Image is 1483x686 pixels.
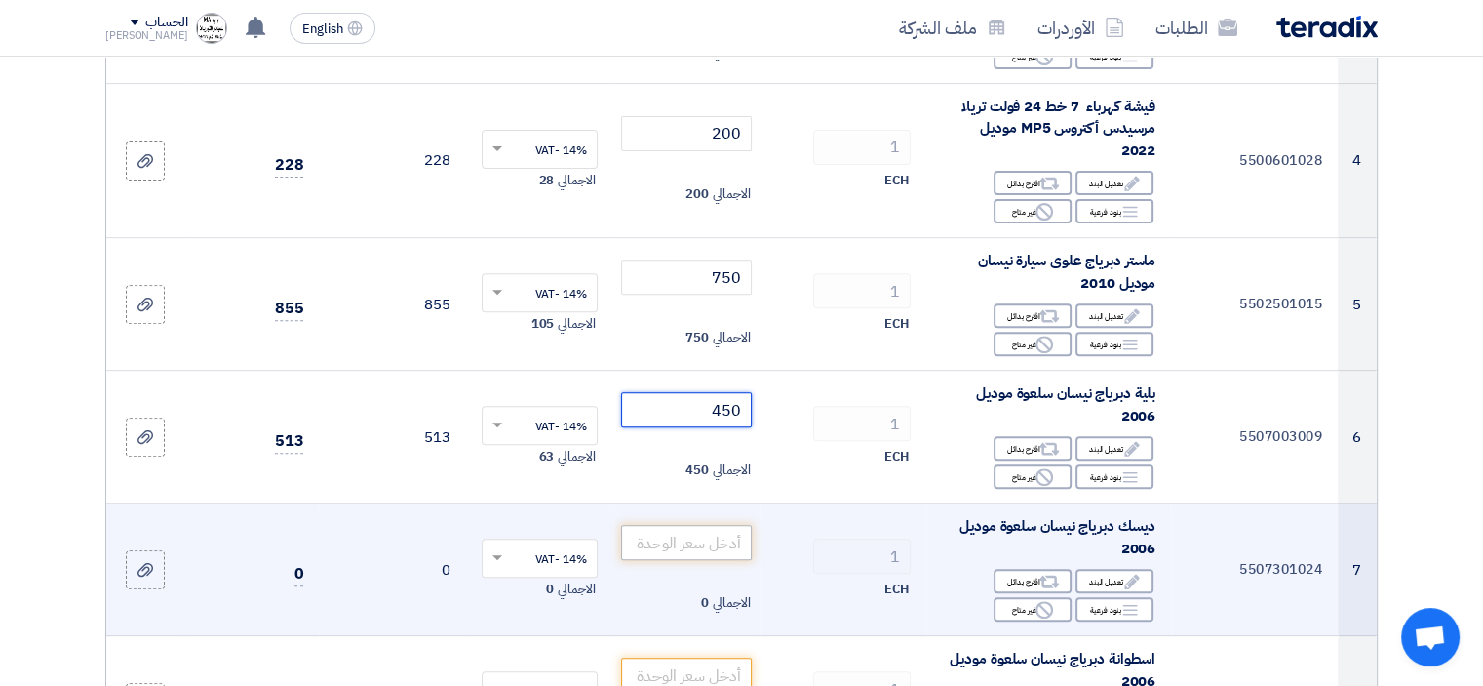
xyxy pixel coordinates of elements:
div: اقترح بدائل [994,569,1072,593]
span: 63 [539,447,555,466]
span: 513 [275,429,304,454]
td: 855 [319,238,466,371]
span: ECH [884,580,909,599]
div: بنود فرعية [1075,597,1153,622]
td: 5500601028 [1171,83,1338,238]
a: الطلبات [1140,5,1253,51]
span: 28 [539,171,555,190]
span: 750 [685,328,709,347]
div: الحساب [145,15,187,31]
div: غير متاح [994,597,1072,622]
input: أدخل سعر الوحدة [621,392,753,427]
div: بنود فرعية [1075,332,1153,356]
input: RFQ_STEP1.ITEMS.2.AMOUNT_TITLE [813,406,911,441]
div: بنود فرعية [1075,464,1153,489]
div: تعديل البند [1075,569,1153,593]
a: ملف الشركة [883,5,1022,51]
td: 6 [1338,371,1377,504]
button: English [290,13,375,44]
div: اقترح بدائل [994,303,1072,328]
span: English [302,22,343,36]
td: 5507003009 [1171,371,1338,504]
input: RFQ_STEP1.ITEMS.2.AMOUNT_TITLE [813,273,911,308]
td: 0 [319,504,466,636]
ng-select: VAT [482,273,598,312]
span: 0 [294,562,304,586]
div: تعديل البند [1075,171,1153,195]
td: 4 [1338,83,1377,238]
span: ماستر دبرياج علوى سيارة نيسان موديل 2010 [978,250,1155,294]
span: 450 [685,461,709,480]
span: الاجمالي [558,447,595,466]
div: اقترح بدائل [994,171,1072,195]
span: 0 [546,580,554,599]
span: ECH [884,447,909,466]
input: أدخل سعر الوحدة [621,260,753,295]
span: ECH [884,314,909,334]
div: غير متاح [994,332,1072,356]
span: 105 [531,314,555,334]
div: غير متاح [994,199,1072,223]
td: 513 [319,371,466,504]
span: الاجمالي [558,314,595,334]
span: ECH [884,171,909,190]
span: 200 [685,184,709,204]
ng-select: VAT [482,130,598,169]
span: ديسك دبرياج نيسان سلعوة موديل 2006 [959,515,1155,559]
a: الأوردرات [1022,5,1140,51]
div: تعديل البند [1075,303,1153,328]
span: الاجمالي [713,184,750,204]
input: RFQ_STEP1.ITEMS.2.AMOUNT_TITLE [813,539,911,574]
span: الاجمالي [558,580,595,599]
div: بنود فرعية [1075,199,1153,223]
span: الاجمالي [558,171,595,190]
span: بلية دبرياج نيسان سلعوة موديل 2006 [976,383,1155,426]
span: 855 [275,297,304,321]
td: 228 [319,83,466,238]
div: اقترح بدائل [994,436,1072,461]
span: 0 [701,593,709,613]
span: الاجمالي [713,328,750,347]
span: فيشة كهرباء 7 خط 24 فولت تريلا مرسيدس أكتروس MP5 موديل 2022 [961,96,1155,161]
ng-select: VAT [482,539,598,578]
span: الاجمالي [713,461,750,480]
div: دردشة مفتوحة [1401,608,1460,666]
input: أدخل سعر الوحدة [621,116,753,151]
div: تعديل البند [1075,436,1153,461]
span: الاجمالي [713,593,750,613]
div: غير متاح [994,45,1072,69]
td: 5507301024 [1171,504,1338,636]
img: Teradix logo [1276,16,1378,38]
input: RFQ_STEP1.ITEMS.2.AMOUNT_TITLE [813,130,911,165]
span: 228 [275,153,304,178]
td: 7 [1338,504,1377,636]
div: [PERSON_NAME] [105,30,188,41]
ng-select: VAT [482,406,598,445]
div: بنود فرعية [1075,45,1153,69]
td: 5 [1338,238,1377,371]
input: أدخل سعر الوحدة [621,525,753,560]
td: 5502501015 [1171,238,1338,371]
img: _1700148695688.jpg [196,13,227,44]
div: غير متاح [994,464,1072,489]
